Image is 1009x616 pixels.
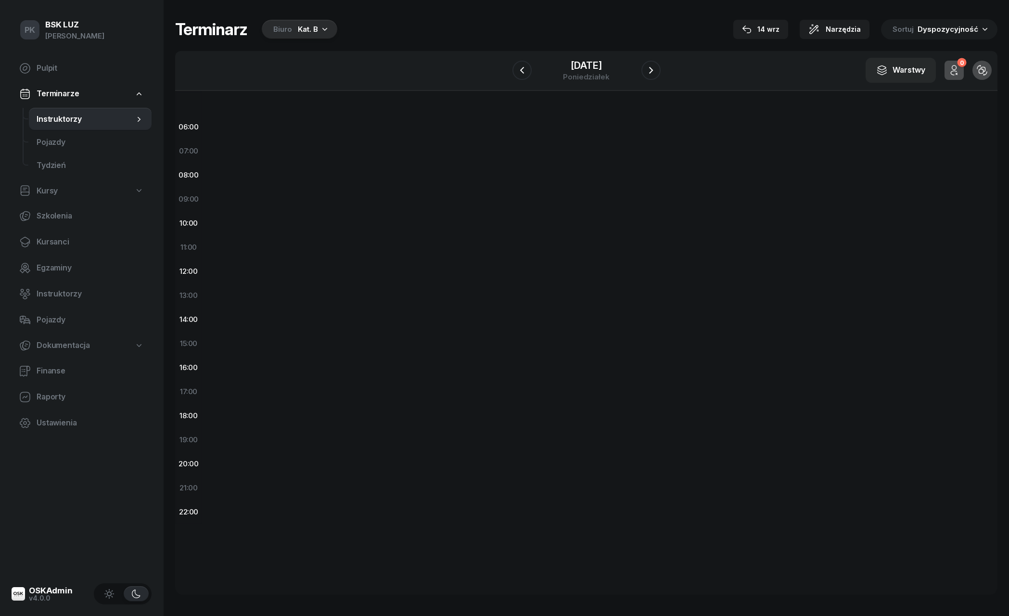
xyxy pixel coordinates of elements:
[12,231,152,254] a: Kursanci
[37,159,144,172] span: Tydzień
[175,452,202,476] div: 20:00
[12,257,152,280] a: Egzaminy
[298,24,318,35] div: Kat. B
[37,136,144,149] span: Pojazdy
[29,108,152,131] a: Instruktorzy
[29,595,73,602] div: v4.0.0
[37,210,144,222] span: Szkolenia
[175,163,202,187] div: 08:00
[37,339,90,352] span: Dokumentacja
[12,205,152,228] a: Szkolenia
[37,113,134,126] span: Instruktorzy
[175,380,202,404] div: 17:00
[957,58,966,67] div: 0
[37,62,144,75] span: Pulpit
[37,391,144,403] span: Raporty
[37,314,144,326] span: Pojazdy
[37,236,144,248] span: Kursanci
[37,88,79,100] span: Terminarze
[29,154,152,177] a: Tydzień
[175,332,202,356] div: 15:00
[12,308,152,332] a: Pojazdy
[12,282,152,306] a: Instruktorzy
[876,64,925,77] div: Warstwy
[175,211,202,235] div: 10:00
[37,262,144,274] span: Egzaminy
[175,476,202,500] div: 21:00
[563,61,609,70] div: [DATE]
[45,30,104,42] div: [PERSON_NAME]
[918,25,978,34] span: Dyspozycyjność
[12,359,152,383] a: Finanse
[175,404,202,428] div: 18:00
[12,385,152,409] a: Raporty
[12,587,25,601] img: logo-xs@2x.png
[12,180,152,202] a: Kursy
[175,500,202,524] div: 22:00
[12,334,152,357] a: Dokumentacja
[45,21,104,29] div: BSK LUZ
[826,24,861,35] span: Narzędzia
[175,139,202,163] div: 07:00
[175,356,202,380] div: 16:00
[29,131,152,154] a: Pojazdy
[12,83,152,105] a: Terminarze
[175,235,202,259] div: 11:00
[733,20,788,39] button: 14 wrz
[37,417,144,429] span: Ustawienia
[37,288,144,300] span: Instruktorzy
[800,20,869,39] button: Narzędzia
[29,587,73,595] div: OSKAdmin
[25,26,36,34] span: PK
[563,73,609,80] div: poniedziałek
[175,115,202,139] div: 06:00
[259,20,337,39] button: BiuroKat. B
[175,187,202,211] div: 09:00
[175,283,202,308] div: 13:00
[12,57,152,80] a: Pulpit
[37,365,144,377] span: Finanse
[945,61,964,80] button: 0
[12,411,152,435] a: Ustawienia
[893,23,916,36] span: Sortuj
[175,21,247,38] h1: Terminarz
[37,185,58,197] span: Kursy
[866,58,936,83] button: Warstwy
[175,259,202,283] div: 12:00
[742,24,779,35] div: 14 wrz
[175,428,202,452] div: 19:00
[175,308,202,332] div: 14:00
[273,24,292,35] div: Biuro
[881,19,997,39] button: Sortuj Dyspozycyjność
